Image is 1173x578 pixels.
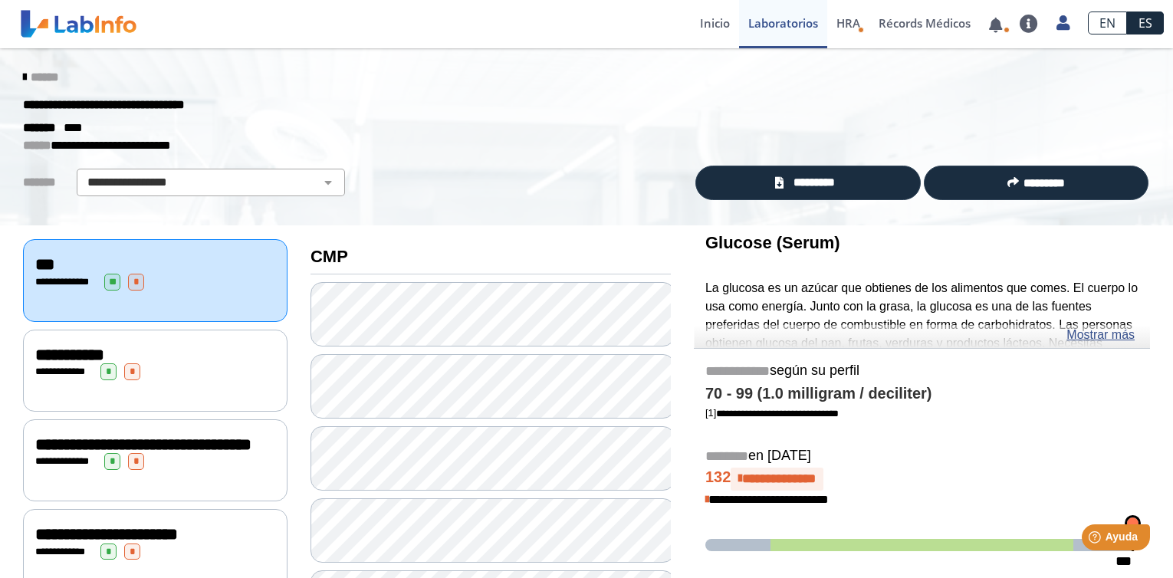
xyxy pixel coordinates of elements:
[705,385,1138,403] h4: 70 - 99 (1.0 milligram / deciliter)
[836,15,860,31] span: HRA
[705,363,1138,380] h5: según su perfil
[1088,11,1127,34] a: EN
[705,279,1138,407] p: La glucosa es un azúcar que obtienes de los alimentos que comes. El cuerpo lo usa como energía. J...
[1066,326,1135,344] a: Mostrar más
[705,233,840,252] b: Glucose (Serum)
[705,448,1138,465] h5: en [DATE]
[1037,518,1156,561] iframe: Help widget launcher
[310,247,348,266] b: CMP
[705,407,839,419] a: [1]
[1127,11,1164,34] a: ES
[705,468,1138,491] h4: 132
